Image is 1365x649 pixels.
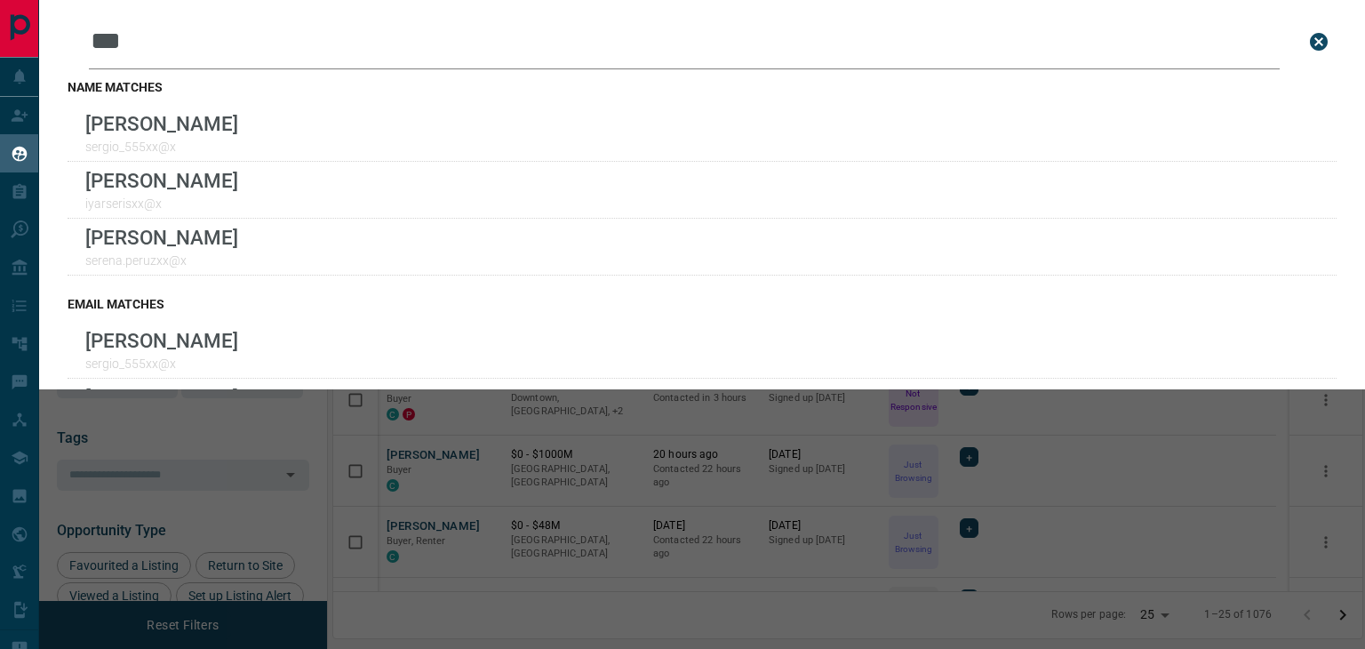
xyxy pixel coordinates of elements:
[68,297,1337,311] h3: email matches
[85,169,238,192] p: [PERSON_NAME]
[85,226,238,249] p: [PERSON_NAME]
[1301,24,1337,60] button: close search bar
[85,112,238,135] p: [PERSON_NAME]
[68,80,1337,94] h3: name matches
[85,329,238,352] p: [PERSON_NAME]
[85,357,238,371] p: sergio_555xx@x
[85,140,238,154] p: sergio_555xx@x
[85,253,238,268] p: serena.peruzxx@x
[85,196,238,211] p: iyarserisxx@x
[85,386,238,409] p: [PERSON_NAME]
